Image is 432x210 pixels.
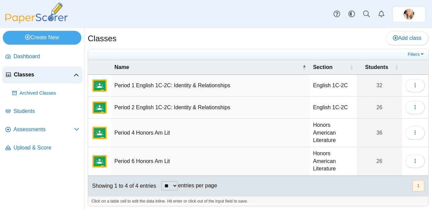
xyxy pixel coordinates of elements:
a: PaperScorer [3,19,70,24]
label: entries per page [178,183,217,188]
div: Click on a table cell to edit the data inline. Hit enter or click out of the input field to save. [88,196,428,206]
span: Section [313,64,348,71]
span: Rachelle Friberg [404,9,414,20]
a: Filters [406,51,427,58]
a: 36 [357,119,402,147]
td: Honors American Literature [309,119,357,147]
td: English 1C-2C [309,75,357,97]
span: Students : Activate to sort [395,64,399,71]
span: Assessments [13,126,74,133]
button: 1 [412,180,424,191]
img: External class connected through Google Classroom [91,77,108,94]
a: Create New [3,31,81,44]
a: Add class [386,31,429,45]
a: Classes [3,67,82,83]
span: Archived Classes [20,90,79,97]
a: Students [3,103,82,120]
div: Showing 1 to 4 of 4 entries [88,176,156,196]
span: Add class [393,35,422,41]
td: Period 2 English 1C-2C: Identity & Relationships [111,97,309,119]
img: External class connected through Google Classroom [91,99,108,116]
a: ps.HV3yfmwQcamTYksb [392,6,426,22]
img: PaperScorer [3,3,70,23]
a: 32 [357,75,402,96]
span: Students [13,108,79,115]
h1: Classes [88,33,116,44]
td: Honors American Literature [309,147,357,176]
a: Archived Classes [9,85,82,101]
nav: pagination [412,180,424,191]
a: Alerts [374,7,389,22]
span: Name : Activate to invert sorting [302,64,306,71]
span: Students [360,64,393,71]
td: Period 1 English 1C-2C: Identity & Relationships [111,75,309,97]
img: ps.HV3yfmwQcamTYksb [404,9,414,20]
span: Name [114,64,301,71]
img: External class connected through Google Classroom [91,153,108,169]
span: Upload & Score [13,144,79,151]
span: Classes [14,71,74,78]
td: Period 4 Honors Am Lit [111,119,309,147]
span: Section : Activate to sort [349,64,353,71]
img: External class connected through Google Classroom [91,125,108,141]
a: Assessments [3,122,82,138]
td: English 1C-2C [309,97,357,119]
a: 26 [357,97,402,118]
span: Dashboard [13,53,79,60]
a: 26 [357,147,402,175]
a: Upload & Score [3,140,82,156]
td: Period 6 Honors Am Lit [111,147,309,176]
a: Dashboard [3,49,82,65]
